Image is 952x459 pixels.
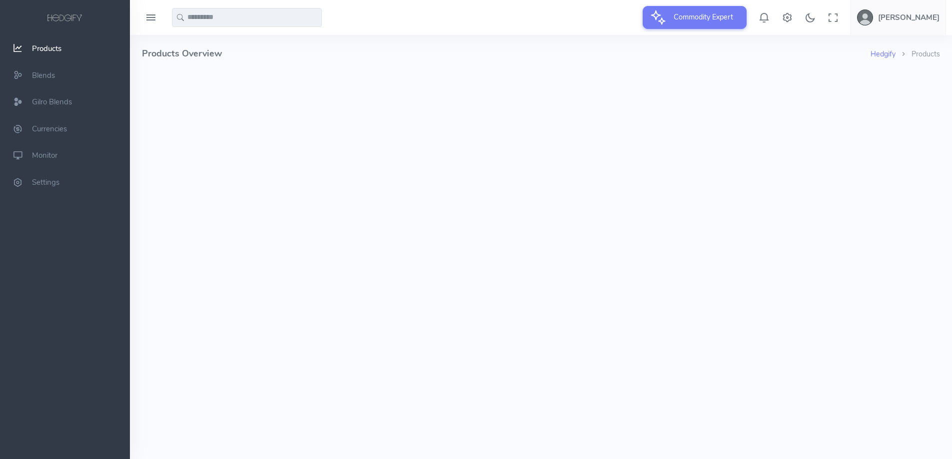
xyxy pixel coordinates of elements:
span: Blends [32,70,55,80]
button: Commodity Expert [643,6,747,29]
span: Settings [32,177,59,187]
span: Products [32,43,61,53]
li: Products [896,49,940,60]
h4: Products Overview [142,35,871,72]
h5: [PERSON_NAME] [878,13,940,21]
a: Commodity Expert [643,12,747,22]
a: Hedgify [871,49,896,59]
span: Monitor [32,151,57,161]
img: user-image [857,9,873,25]
span: Commodity Expert [668,6,739,28]
span: Currencies [32,124,67,134]
img: logo [45,13,84,24]
span: Gilro Blends [32,97,72,107]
